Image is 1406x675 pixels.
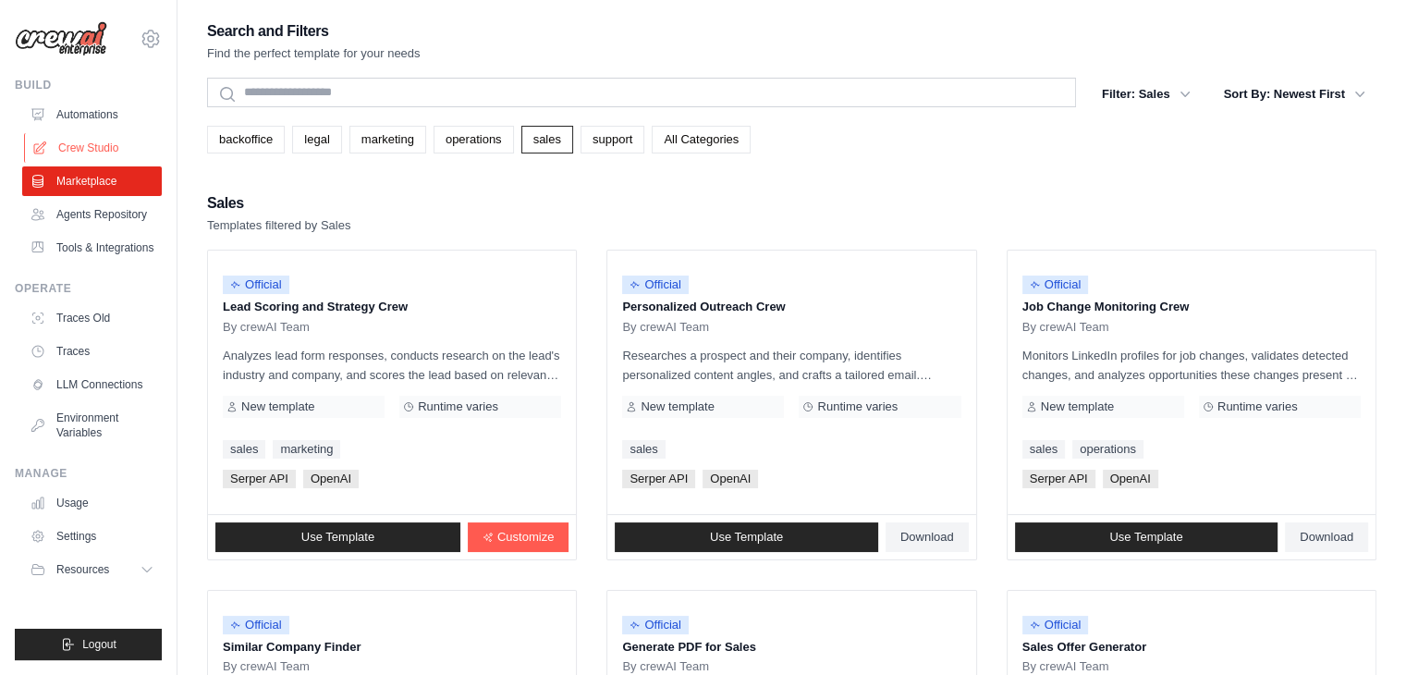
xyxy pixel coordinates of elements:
[15,466,162,481] div: Manage
[622,320,709,335] span: By crewAI Team
[468,522,569,552] a: Customize
[1109,530,1182,545] span: Use Template
[900,530,954,545] span: Download
[24,133,164,163] a: Crew Studio
[1022,298,1361,316] p: Job Change Monitoring Crew
[581,126,644,153] a: support
[223,638,561,657] p: Similar Company Finder
[207,216,350,235] p: Templates filtered by Sales
[56,562,109,577] span: Resources
[223,320,310,335] span: By crewAI Team
[22,233,162,263] a: Tools & Integrations
[615,522,878,552] a: Use Template
[273,440,340,459] a: marketing
[1072,440,1143,459] a: operations
[1022,276,1089,294] span: Official
[215,522,460,552] a: Use Template
[1213,78,1376,111] button: Sort By: Newest First
[710,530,783,545] span: Use Template
[622,276,689,294] span: Official
[1041,399,1114,414] span: New template
[1091,78,1202,111] button: Filter: Sales
[22,555,162,584] button: Resources
[652,126,751,153] a: All Categories
[1015,522,1278,552] a: Use Template
[22,337,162,366] a: Traces
[622,616,689,634] span: Official
[223,659,310,674] span: By crewAI Team
[434,126,514,153] a: operations
[418,399,498,414] span: Runtime varies
[223,440,265,459] a: sales
[301,530,374,545] span: Use Template
[15,78,162,92] div: Build
[1022,320,1109,335] span: By crewAI Team
[1022,470,1095,488] span: Serper API
[22,488,162,518] a: Usage
[622,298,960,316] p: Personalized Outreach Crew
[622,346,960,385] p: Researches a prospect and their company, identifies personalized content angles, and crafts a tai...
[641,399,714,414] span: New template
[1022,638,1361,657] p: Sales Offer Generator
[207,126,285,153] a: backoffice
[292,126,341,153] a: legal
[622,659,709,674] span: By crewAI Team
[22,100,162,129] a: Automations
[1022,616,1089,634] span: Official
[703,470,758,488] span: OpenAI
[622,440,665,459] a: sales
[15,281,162,296] div: Operate
[22,303,162,333] a: Traces Old
[1300,530,1353,545] span: Download
[207,18,421,44] h2: Search and Filters
[886,522,969,552] a: Download
[22,522,162,551] a: Settings
[207,190,350,216] h2: Sales
[1103,470,1158,488] span: OpenAI
[22,370,162,399] a: LLM Connections
[349,126,426,153] a: marketing
[82,637,116,652] span: Logout
[1285,522,1368,552] a: Download
[15,21,107,56] img: Logo
[223,276,289,294] span: Official
[1022,346,1361,385] p: Monitors LinkedIn profiles for job changes, validates detected changes, and analyzes opportunitie...
[1022,440,1065,459] a: sales
[223,298,561,316] p: Lead Scoring and Strategy Crew
[207,44,421,63] p: Find the perfect template for your needs
[22,166,162,196] a: Marketplace
[241,399,314,414] span: New template
[22,200,162,229] a: Agents Repository
[521,126,573,153] a: sales
[622,470,695,488] span: Serper API
[223,470,296,488] span: Serper API
[223,616,289,634] span: Official
[303,470,359,488] span: OpenAI
[497,530,554,545] span: Customize
[1022,659,1109,674] span: By crewAI Team
[223,346,561,385] p: Analyzes lead form responses, conducts research on the lead's industry and company, and scores th...
[22,403,162,448] a: Environment Variables
[817,399,898,414] span: Runtime varies
[15,629,162,660] button: Logout
[622,638,960,657] p: Generate PDF for Sales
[1217,399,1298,414] span: Runtime varies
